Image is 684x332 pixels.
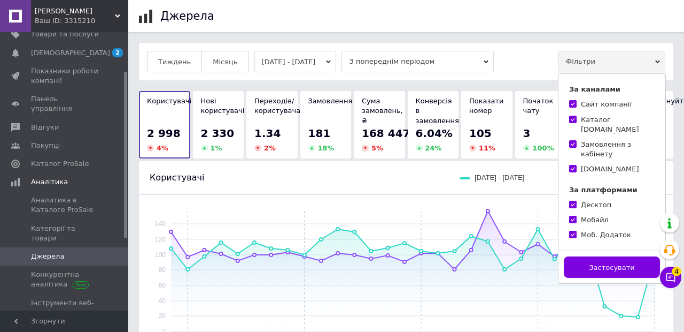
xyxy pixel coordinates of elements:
button: Місяць [201,51,248,72]
span: 100 % [533,144,554,152]
h1: Джерела [160,10,214,22]
span: Початок чату [523,97,554,115]
span: Місяць [213,58,237,66]
span: 1 % [211,144,222,152]
text: 100 [155,251,166,259]
div: Ваш ID: 3315210 [35,16,128,26]
span: Аналітика [31,177,68,187]
span: 168 447 [362,127,410,140]
span: Показники роботи компанії [31,66,99,86]
text: 80 [159,266,166,274]
span: ТД Петровський [35,6,115,16]
div: Каталог [DOMAIN_NAME] [581,115,655,134]
button: Тиждень [147,51,202,72]
span: 24 % [425,144,442,152]
span: 3 [523,127,531,140]
span: Нові користувачі [201,97,245,115]
div: Моб. Додаток [581,230,631,240]
div: Замовлення з кабінету [581,140,655,159]
span: Покупці [31,141,60,150]
span: Показати номер [469,97,503,115]
span: 6.04% [416,127,453,140]
span: 2 [112,48,123,57]
text: 120 [155,236,166,243]
button: [DATE] - [DATE] [254,51,337,72]
span: 18 % [318,144,335,152]
span: Категорії та товари [31,224,99,243]
span: 2 % [264,144,276,152]
div: [DOMAIN_NAME] [581,164,639,174]
div: Мобайл [581,215,609,225]
span: Аналитика в Каталоге ProSale [31,195,99,215]
button: Застосувати [564,256,660,278]
div: Десктоп [581,200,611,210]
span: З попереднім періодом [341,51,494,72]
span: Конкурентна аналітика [31,270,99,289]
span: 11 % [479,144,495,152]
span: Відгуки [31,123,59,132]
span: 181 [308,127,331,140]
span: 4 [672,267,681,276]
span: Замовлення [308,97,353,105]
text: 20 [159,312,166,320]
text: 60 [159,282,166,289]
span: Користувачі [147,97,191,105]
span: Фільтри [558,51,665,72]
span: За каналами [569,85,620,93]
text: 40 [159,297,166,305]
span: 1.34 [254,127,281,140]
span: Сума замовлень, ₴ [362,97,403,124]
span: Товари та послуги [31,29,99,39]
span: 5 % [371,144,383,152]
span: Джерела [31,252,64,261]
span: Застосувати [589,263,634,271]
span: Інструменти веб-аналітики [31,298,99,318]
span: Каталог ProSale [31,159,89,169]
span: 105 [469,127,492,140]
span: Конверсія в замовлення [416,97,459,124]
span: [DEMOGRAPHIC_DATA] [31,48,110,58]
span: Тиждень [158,58,191,66]
span: Переходів/користувача [254,97,300,115]
span: 2 330 [201,127,235,140]
button: Чат з покупцем4 [660,267,681,288]
span: 4 % [157,144,168,152]
span: Користувачі [150,172,204,183]
span: 2 998 [147,127,181,140]
span: Панель управління [31,94,99,114]
span: За платформами [569,186,638,194]
text: 140 [155,220,166,228]
div: Сайт компанії [581,100,632,109]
